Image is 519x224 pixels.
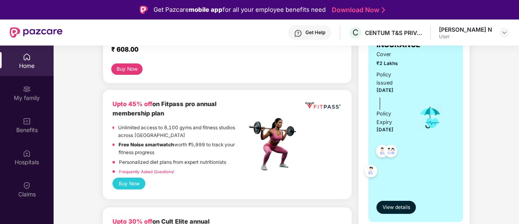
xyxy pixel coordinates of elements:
[23,117,31,125] img: svg+xml;base64,PHN2ZyBpZD0iQmVuZWZpdHMiIHhtbG5zPSJodHRwOi8vd3d3LnczLm9yZy8yMDAwL3N2ZyIgd2lkdGg9Ij...
[23,181,31,189] img: svg+xml;base64,PHN2ZyBpZD0iQ2xhaW0iIHhtbG5zPSJodHRwOi8vd3d3LnczLm9yZy8yMDAwL3N2ZyIgd2lkdGg9IjIwIi...
[332,6,383,14] a: Download Now
[23,53,31,61] img: svg+xml;base64,PHN2ZyBpZD0iSG9tZSIgeG1sbnM9Imh0dHA6Ly93d3cudzMub3JnLzIwMDAvc3ZnIiB3aWR0aD0iMjAiIG...
[417,104,443,131] img: icon
[119,142,174,148] strong: Free Noise smartwatch
[376,127,394,133] span: [DATE]
[112,178,145,189] button: Buy Now
[23,85,31,93] img: svg+xml;base64,PHN2ZyB3aWR0aD0iMjAiIGhlaWdodD0iMjAiIHZpZXdCb3g9IjAgMCAyMCAyMCIgZmlsbD0ibm9uZSIgeG...
[154,5,326,15] div: Get Pazcare for all your employee benefits need
[365,29,422,37] div: CENTUM T&S PRIVATE LIMITED
[140,6,148,14] img: Logo
[376,71,406,87] div: Policy issued
[352,28,359,37] span: C
[119,159,226,166] p: Personalized diet plans from expert nutritionists
[111,63,143,75] button: Buy Now
[376,60,406,67] span: ₹2 Lakhs
[111,46,238,55] div: ₹ 608.00
[383,204,410,211] span: View details
[376,50,406,59] span: Cover
[372,142,392,162] img: svg+xml;base64,PHN2ZyB4bWxucz0iaHR0cDovL3d3dy53My5vcmcvMjAwMC9zdmciIHdpZHRoPSI0OC45NDMiIGhlaWdodD...
[118,124,247,139] p: Unlimited access to 8,100 gyms and fitness studios across [GEOGRAPHIC_DATA]
[112,100,152,108] b: Upto 45% off
[376,201,416,214] button: View details
[376,110,406,126] div: Policy Expiry
[294,29,302,37] img: svg+xml;base64,PHN2ZyBpZD0iSGVscC0zMngzMiIgeG1sbnM9Imh0dHA6Ly93d3cudzMub3JnLzIwMDAvc3ZnIiB3aWR0aD...
[305,29,325,36] div: Get Help
[376,87,394,93] span: [DATE]
[501,29,508,36] img: svg+xml;base64,PHN2ZyBpZD0iRHJvcGRvd24tMzJ4MzIiIHhtbG5zPSJodHRwOi8vd3d3LnczLm9yZy8yMDAwL3N2ZyIgd2...
[10,27,63,38] img: New Pazcare Logo
[439,33,492,40] div: User
[361,162,381,182] img: svg+xml;base64,PHN2ZyB4bWxucz0iaHR0cDovL3d3dy53My5vcmcvMjAwMC9zdmciIHdpZHRoPSI0OC45NDMiIGhlaWdodD...
[382,6,385,14] img: Stroke
[119,141,247,156] p: worth ₹5,999 to track your fitness progress
[381,142,401,162] img: svg+xml;base64,PHN2ZyB4bWxucz0iaHR0cDovL3d3dy53My5vcmcvMjAwMC9zdmciIHdpZHRoPSI0OC45MTUiIGhlaWdodD...
[23,149,31,157] img: svg+xml;base64,PHN2ZyBpZD0iSG9zcGl0YWxzIiB4bWxucz0iaHR0cDovL3d3dy53My5vcmcvMjAwMC9zdmciIHdpZHRoPS...
[304,100,342,111] img: fppp.png
[189,6,223,13] strong: mobile app
[439,26,492,33] div: [PERSON_NAME] N
[119,169,174,174] a: Frequently Asked Questions!
[112,100,216,117] b: on Fitpass pro annual membership plan
[247,116,303,173] img: fpp.png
